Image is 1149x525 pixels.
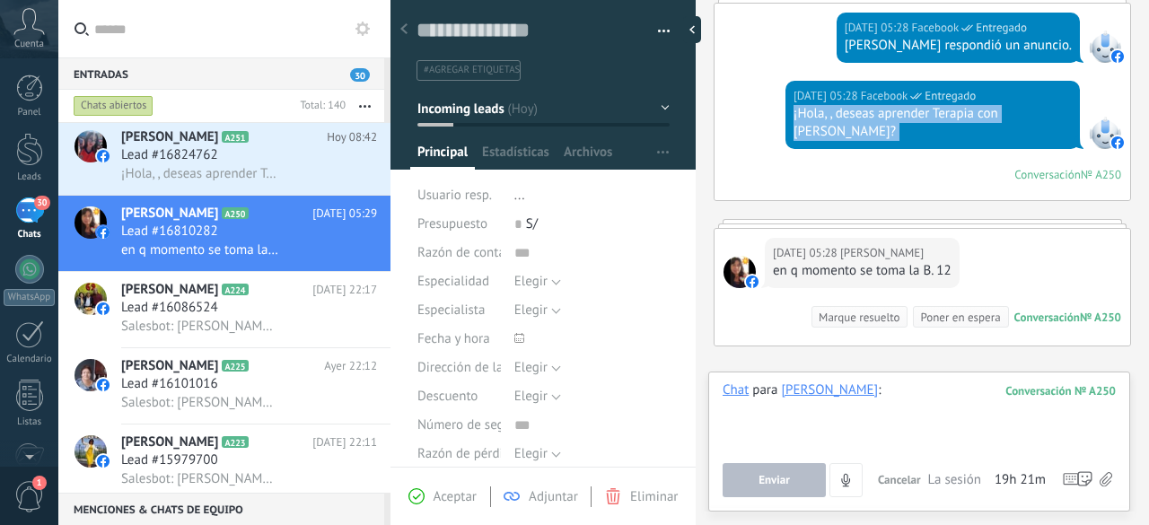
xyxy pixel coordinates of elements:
[58,424,390,500] a: avataricon[PERSON_NAME]A223[DATE] 22:11Lead #15979700Salesbot: [PERSON_NAME], ¿quieres recibir no...
[1080,310,1121,325] div: № A250
[121,223,218,241] span: Lead #16810282
[514,296,561,325] button: Elegir
[514,187,525,204] span: ...
[819,309,899,326] div: Marque resuelto
[417,440,501,468] div: Razón de pérdida
[350,68,370,82] span: 30
[1089,117,1121,149] span: Facebook
[4,289,55,306] div: WhatsApp
[417,296,501,325] div: Especialista
[97,226,110,239] img: icon
[121,394,278,411] span: Salesbot: [PERSON_NAME], ¿quieres recibir novedades y promociones de la Escuela Cetim? Déjanos tu...
[861,87,908,105] span: Facebook
[723,463,826,497] button: Enviar
[514,359,548,376] span: Elegir
[4,107,56,118] div: Panel
[840,244,924,262] span: Nelly Leo
[58,493,384,525] div: Menciones & Chats de equipo
[417,181,501,210] div: Usuario resp.
[976,19,1027,37] span: Entregado
[1014,310,1080,325] div: Conversación
[526,215,538,232] span: S/
[312,281,377,299] span: [DATE] 22:17
[746,276,759,288] img: facebook-sm.svg
[1081,167,1121,182] div: № A250
[222,360,248,372] span: A225
[121,241,278,258] span: en q momento se toma la B. 12
[121,128,218,146] span: [PERSON_NAME]
[222,284,248,295] span: A224
[424,64,520,76] span: #agregar etiquetas
[58,348,390,424] a: avataricon[PERSON_NAME]A225Ayer 22:12Lead #16101016Salesbot: [PERSON_NAME], ¿quieres recibir nove...
[514,388,548,405] span: Elegir
[794,105,1072,141] div: ¡Hola, , deseas aprender Terapia con [PERSON_NAME]?
[417,239,501,267] div: Razón de contacto
[417,303,485,317] span: Especialista
[417,411,501,440] div: Número de seguro
[417,325,501,354] div: Fecha y hora
[752,381,777,399] span: para
[871,463,928,497] button: Cancelar
[121,299,218,317] span: Lead #16086524
[564,144,612,170] span: Archivos
[97,379,110,391] img: icon
[434,488,477,505] span: Aceptar
[529,488,578,505] span: Adjuntar
[121,433,218,451] span: [PERSON_NAME]
[1014,167,1081,182] div: Conversación
[683,16,701,43] div: Ocultar
[121,451,218,469] span: Lead #15979700
[878,472,921,487] span: Cancelar
[58,196,390,271] a: avataricon[PERSON_NAME]A250[DATE] 05:29Lead #16810282en q momento se toma la B. 12
[14,39,44,50] span: Cuenta
[58,119,390,195] a: avataricon[PERSON_NAME]A251Hoy 08:42Lead #16824762¡Hola, , deseas aprender Terapia con [PERSON_NA...
[4,171,56,183] div: Leads
[514,267,561,296] button: Elegir
[514,445,548,462] span: Elegir
[845,19,912,37] div: [DATE] 05:28
[845,37,1072,55] div: [PERSON_NAME] respondió un anuncio.
[417,210,501,239] div: Presupuesto
[121,281,218,299] span: [PERSON_NAME]
[1111,136,1124,149] img: facebook-sm.svg
[920,309,1000,326] div: Poner en espera
[417,418,523,432] span: Número de seguro
[417,389,478,403] span: Descuento
[417,332,490,346] span: Fecha y hora
[514,354,561,382] button: Elegir
[925,87,976,105] span: Entregado
[417,361,544,374] span: Dirección de la clínica
[222,131,248,143] span: A251
[995,471,1046,489] span: 19h 21m
[222,436,248,448] span: A223
[912,19,960,37] span: Facebook
[417,246,523,259] span: Razón de contacto
[759,474,790,486] span: Enviar
[417,354,501,382] div: Dirección de la clínica
[74,95,153,117] div: Chats abiertos
[417,447,517,460] span: Razón de pérdida
[121,146,218,164] span: Lead #16824762
[514,382,561,411] button: Elegir
[514,302,548,319] span: Elegir
[121,470,278,487] span: Salesbot: [PERSON_NAME], ¿quieres recibir novedades y promociones de la Escuela Cetim? Déjanos tu...
[121,375,218,393] span: Lead #16101016
[928,471,990,489] span: La sesión de mensajería finaliza en:
[312,205,377,223] span: [DATE] 05:29
[121,357,218,375] span: [PERSON_NAME]
[417,275,489,288] span: Especialidad
[34,196,49,210] span: 30
[773,244,840,262] div: [DATE] 05:28
[97,302,110,315] img: icon
[417,187,492,204] span: Usuario resp.
[327,128,377,146] span: Hoy 08:42
[1005,383,1116,398] div: 250
[417,144,468,170] span: Principal
[417,267,501,296] div: Especialidad
[222,207,248,219] span: A250
[630,488,678,505] span: Eliminar
[514,273,548,290] span: Elegir
[4,354,56,365] div: Calendario
[97,150,110,162] img: icon
[4,229,56,241] div: Chats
